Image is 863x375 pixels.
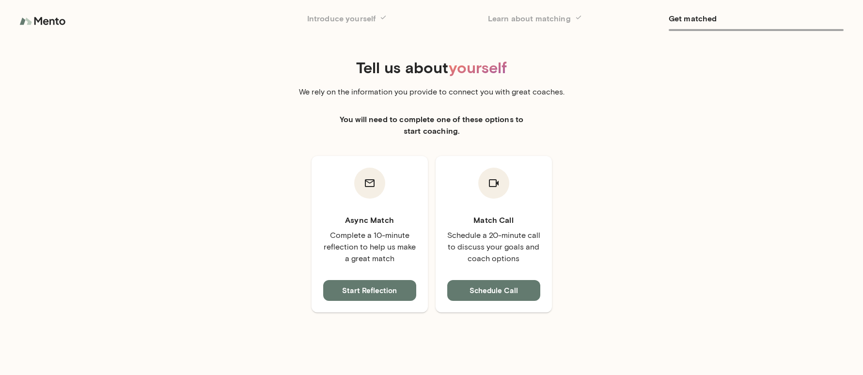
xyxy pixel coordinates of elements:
p: Schedule a 20-minute call to discuss your goals and coach options [447,230,540,265]
button: Start Reflection [323,280,416,300]
h6: Match Call [447,214,540,226]
h6: Learn about matching [488,12,663,25]
p: We rely on the information you provide to connect you with great coaches. [296,86,567,98]
h6: Async Match [323,214,416,226]
button: Schedule Call [447,280,540,300]
h6: You will need to complete one of these options to start coaching. [335,113,529,137]
img: logo [19,12,68,31]
p: Complete a 10-minute reflection to help us make a great match [323,230,416,265]
h4: Tell us about [67,58,796,77]
h6: Introduce yourself [307,12,482,25]
h6: Get matched [669,12,844,25]
span: yourself [449,58,507,77]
